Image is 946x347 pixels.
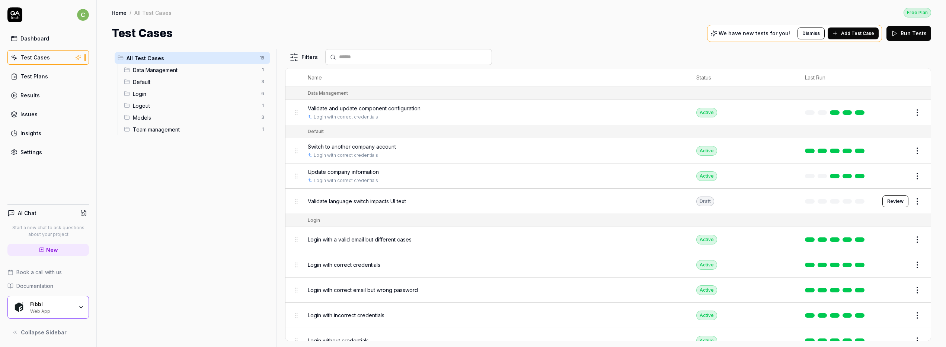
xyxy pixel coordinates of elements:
span: Update company information [308,168,379,176]
a: Results [7,88,89,103]
span: Login [133,90,257,98]
tr: Login with a valid email but different casesActive [285,227,931,252]
span: 15 [257,53,267,62]
span: All Test Cases [127,54,255,62]
tr: Login with correct credentialsActive [285,252,931,278]
div: Active [696,311,717,320]
div: Draft [696,197,714,206]
span: 3 [258,77,267,86]
span: Login with incorrect credentials [308,311,384,319]
span: Validate and update component configuration [308,104,421,112]
span: Login with correct credentials [308,261,380,269]
a: Insights [7,126,89,140]
a: Login with correct credentials [314,114,378,120]
span: Validate language switch impacts UI text [308,197,406,205]
span: Default [133,78,257,86]
p: Start a new chat to ask questions about your project [7,224,89,238]
span: 6 [258,89,267,98]
a: Dashboard [7,31,89,46]
div: Active [696,171,717,181]
div: / [130,9,131,16]
div: Login [308,217,320,224]
tr: Login with correct email but wrong passwordActive [285,278,931,303]
span: Switch to another company account [308,143,396,150]
a: Login with correct credentials [314,152,378,159]
div: Test Plans [20,72,48,80]
div: Data Management [308,90,348,97]
th: Last Run [798,68,875,87]
a: Book a call with us [7,268,89,276]
span: 1 [258,65,267,74]
span: Collapse Sidebar [21,328,67,336]
tr: Login with incorrect credentialsActive [285,303,931,328]
div: Settings [20,148,42,156]
span: Book a call with us [16,268,62,276]
h4: AI Chat [18,209,36,217]
div: Active [696,285,717,295]
span: New [46,246,58,254]
span: Add Test Case [841,30,874,37]
a: Login with correct credentials [314,177,378,184]
div: Drag to reorderTeam management1 [121,123,270,135]
th: Status [689,68,798,87]
span: Data Management [133,66,257,74]
button: Collapse Sidebar [7,325,89,340]
button: Fibbl LogoFibblWeb App [7,296,89,319]
a: Test Cases [7,50,89,65]
span: Login with correct email but wrong password [308,286,418,294]
div: Drag to reorderData Management1 [121,64,270,76]
button: Free Plan [904,7,931,17]
button: Review [882,195,908,207]
div: Active [696,336,717,346]
th: Name [300,68,689,87]
a: Test Plans [7,69,89,84]
div: Active [696,235,717,244]
div: Issues [20,110,38,118]
div: Fibbl [30,301,73,308]
tr: Update company informationLogin with correct credentialsActive [285,163,931,189]
h1: Test Cases [112,25,173,42]
button: Dismiss [798,27,825,39]
a: Issues [7,107,89,121]
div: Drag to reorderLogout1 [121,100,270,111]
div: All Test Cases [134,9,172,16]
button: Run Tests [886,26,931,41]
div: Test Cases [20,53,50,61]
div: Results [20,91,40,99]
button: Add Test Case [828,27,879,39]
span: Logout [133,102,257,110]
a: New [7,244,89,256]
span: 3 [258,113,267,122]
p: We have new tests for you! [719,31,790,36]
a: Documentation [7,282,89,290]
span: 1 [258,125,267,134]
div: Web App [30,308,73,314]
div: Active [696,146,717,156]
button: Filters [285,50,322,65]
span: Login with a valid email but different cases [308,236,412,243]
button: c [77,7,89,22]
span: Team management [133,126,257,133]
img: Fibbl Logo [12,301,26,314]
tr: Validate language switch impacts UI textDraftReview [285,189,931,214]
div: Active [696,260,717,270]
div: Free Plan [904,8,931,17]
div: Drag to reorderLogin6 [121,88,270,100]
span: Login without credentials [308,337,369,344]
a: Home [112,9,127,16]
div: Active [696,108,717,117]
span: c [77,9,89,21]
tr: Switch to another company accountLogin with correct credentialsActive [285,138,931,163]
div: Drag to reorderDefault3 [121,76,270,88]
div: Drag to reorderModels3 [121,111,270,123]
div: Insights [20,129,41,137]
tr: Validate and update component configurationLogin with correct credentialsActive [285,100,931,125]
a: Settings [7,145,89,159]
div: Default [308,128,324,135]
div: Dashboard [20,35,49,42]
span: Documentation [16,282,53,290]
span: Models [133,114,257,121]
span: 1 [258,101,267,110]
